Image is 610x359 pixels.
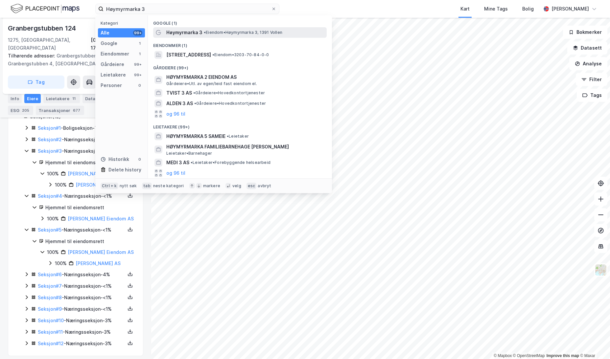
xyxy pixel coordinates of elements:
a: Improve this map [547,353,579,358]
span: TVIST 3 AS [166,89,192,97]
div: 1 [137,41,142,46]
div: 205 [21,107,31,114]
div: 100% [47,170,59,178]
div: [GEOGRAPHIC_DATA], 176/389 [91,36,143,52]
div: nytt søk [120,183,137,189]
span: • [204,30,206,35]
div: Gårdeiere [101,60,124,68]
a: [PERSON_NAME] Eiendom AS [68,249,134,255]
div: Leietakere [43,94,80,103]
span: HØYMYRMARKA 5 SAMEIE [166,132,225,140]
div: Delete history [108,166,141,174]
div: 0 [137,83,142,88]
div: esc [246,183,257,189]
div: velg [232,183,241,189]
span: HØYMYRMARKA 2 EIENDOM AS [166,73,324,81]
div: Kategori [101,21,145,26]
div: Mine Tags [484,5,508,13]
span: MEDI 3 AS [166,159,189,167]
span: • [227,134,229,139]
div: Eiendommer (1) [148,38,332,50]
div: - Næringsseksjon - <1% [38,282,125,290]
div: - Næringsseksjon - 3% [38,147,125,155]
span: Høymyrmarka 3 [166,29,202,36]
span: Leietaker • Forebyggende helsearbeid [191,160,270,165]
div: - Næringsseksjon - 3% [38,136,125,144]
span: [STREET_ADDRESS] [166,51,211,59]
a: Seksjon#3 [38,148,62,154]
div: Granbergstubben 124 [8,23,77,34]
a: Seksjon#2 [38,137,62,142]
div: 677 [72,107,82,114]
div: Hjemmel til eiendomsrett [45,204,135,212]
a: Seksjon#5 [38,227,61,233]
button: Tags [577,89,607,102]
a: [PERSON_NAME] Eiendom AS [68,216,134,221]
div: 100% [47,248,59,256]
div: Google (1) [148,15,332,27]
a: Seksjon#9 [38,306,62,312]
input: Søk på adresse, matrikkel, gårdeiere, leietakere eller personer [104,4,271,14]
div: - Boligseksjon - 78% [38,124,125,132]
a: Seksjon#7 [38,283,62,289]
button: og 96 til [166,169,185,177]
button: Tag [8,76,64,89]
div: Bolig [522,5,534,13]
span: Eiendom • 3203-70-84-0-0 [212,52,269,57]
div: Personer [101,81,122,89]
span: Eiendom • Høymyrmarka 3, 1391 Vollen [204,30,282,35]
button: Filter [576,73,607,86]
div: - Næringsseksjon - 3% [38,340,125,348]
iframe: Chat Widget [577,327,610,359]
a: Seksjon#8 [38,295,62,300]
div: avbryt [258,183,271,189]
div: Granbergstubben 2, Granbergstubben 4, [GEOGRAPHIC_DATA] 6 [8,52,138,68]
span: • [194,101,196,106]
div: 99+ [133,72,142,78]
div: ESG [8,106,33,115]
span: HØYMYRMARKA FAMILIEBARNEHAGE [PERSON_NAME] [166,143,324,151]
a: Seksjon#12 [38,341,64,346]
span: Gårdeiere • Hovedkontortjenester [193,90,265,96]
div: 1 [137,51,142,56]
div: - Næringsseksjon - <1% [38,305,125,313]
div: Historikk [101,155,129,163]
div: Leietakere (99+) [148,119,332,131]
div: 100% [55,181,67,189]
div: markere [203,183,220,189]
span: Leietaker • Barnehager [166,151,212,156]
div: 11 [71,95,77,102]
div: Datasett [82,94,107,103]
button: og 96 til [166,110,185,118]
span: • [193,90,195,95]
div: Eiere [24,94,41,103]
div: Alle [101,29,109,37]
div: Hjemmel til eiendomsrett [45,237,135,245]
div: Google [101,39,117,47]
a: OpenStreetMap [513,353,545,358]
div: 0 [137,157,142,162]
a: Mapbox [494,353,512,358]
button: Bokmerker [563,26,607,39]
div: Kart [460,5,470,13]
div: [PERSON_NAME] [551,5,589,13]
span: • [212,52,214,57]
img: Z [595,264,607,276]
div: Ctrl + k [101,183,118,189]
span: Gårdeiere • Hovedkontortjenester [194,101,266,106]
a: Seksjon#4 [38,193,62,199]
div: Hjemmel til eiendomsrett [45,159,135,167]
span: Leietaker [227,134,249,139]
button: Datasett [567,41,607,55]
div: 1275, [GEOGRAPHIC_DATA], [GEOGRAPHIC_DATA] [8,36,91,52]
a: [PERSON_NAME] Eiendom AS [68,171,134,176]
div: - Næringsseksjon - <1% [38,226,125,234]
span: Tilhørende adresser: [8,53,57,58]
a: Seksjon#1 [38,125,61,131]
a: Seksjon#6 [38,272,62,277]
div: - Næringsseksjon - <1% [38,294,125,302]
a: [PERSON_NAME] AS [76,182,121,188]
button: Analyse [569,57,607,70]
div: - Næringsseksjon - 3% [38,317,125,325]
span: • [191,160,193,165]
